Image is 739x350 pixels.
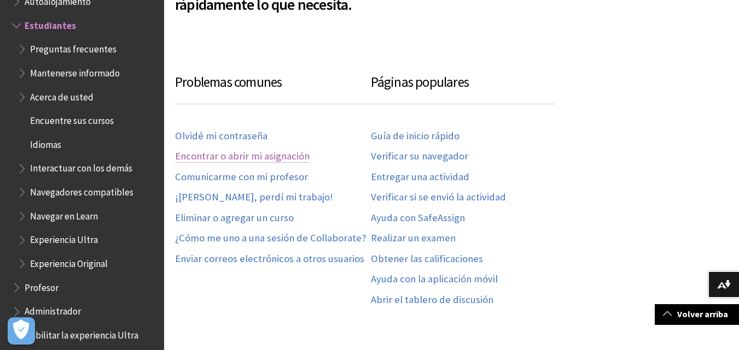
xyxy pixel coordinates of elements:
a: Enviar correos electrónicos a otros usuarios [175,253,364,265]
a: Verificar su navegador [371,150,468,163]
span: Interactuar con los demás [30,159,132,174]
a: Encontrar o abrir mi asignación [175,150,310,163]
a: Entregar una actividad [371,171,469,183]
span: Estudiantes [25,16,76,31]
span: Encuentre sus cursos [30,111,114,126]
a: Olvidé mi contraseña [175,130,267,143]
span: Experiencia Ultra [30,231,98,246]
a: Abrir el tablero de discusión [371,294,493,306]
a: Guía de inicio rápido [371,130,459,143]
span: Experiencia Original [30,254,108,269]
a: ¡[PERSON_NAME], perdí mi trabajo! [175,191,333,204]
span: Preguntas frecuentes [30,40,117,55]
a: Eliminar o agregar un curso [175,212,294,224]
span: Acerca de usted [30,88,94,103]
a: Ayuda con la aplicación móvil [371,273,498,286]
span: Mantenerse informado [30,64,120,79]
a: Ayuda con SafeAssign [371,212,465,224]
span: Idiomas [30,135,61,150]
span: Habilitar la experiencia Ultra [25,326,138,341]
a: Comunicarme con mi profesor [175,171,308,183]
a: Volver arriba [655,304,739,324]
a: Realizar un examen [371,232,456,245]
button: Abrir preferencias [8,317,35,345]
a: Verificar si se envió la actividad [371,191,506,204]
span: Navegadores compatibles [30,183,133,198]
span: Administrador [25,302,81,317]
h3: Problemas comunes [175,72,371,104]
a: Obtener las calificaciones [371,253,483,265]
a: ¿Cómo me uno a una sesión de Collaborate? [175,232,366,245]
h3: Páginas populares [371,72,556,104]
span: Profesor [25,278,59,293]
span: Navegar en Learn [30,207,98,222]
